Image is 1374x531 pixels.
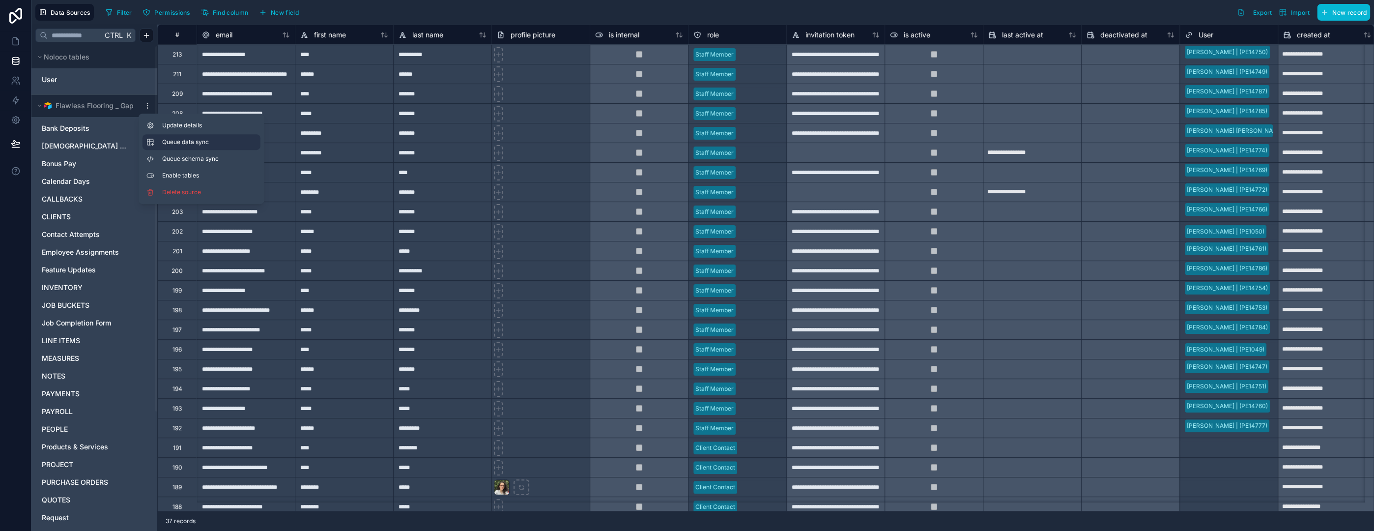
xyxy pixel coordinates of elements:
[42,318,111,328] span: Job Completion Form
[37,474,151,490] div: PURCHASE ORDERS
[172,267,183,275] div: 200
[1297,30,1330,40] span: created at
[42,283,127,293] a: INVENTORY
[42,407,73,416] span: PAYROLL
[256,5,302,20] button: New field
[102,5,136,20] button: Filter
[42,477,127,487] a: PURCHASE ORDERS
[707,30,719,40] span: role
[37,280,151,295] div: INVENTORY
[42,389,80,399] span: PAYMENTS
[172,503,182,511] div: 188
[143,184,260,200] button: Delete source
[42,212,127,222] a: CLIENTS
[37,368,151,384] div: NOTES
[162,188,233,196] span: Delete source
[42,513,127,523] a: Request
[42,265,96,275] span: Feature Updates
[42,460,127,470] a: PROJECT
[37,351,151,366] div: MEASURES
[695,129,734,138] div: Staff Member
[42,141,127,151] span: [DEMOGRAPHIC_DATA] Verses
[42,318,127,328] a: Job Completion Form
[1233,4,1275,21] button: Export
[42,123,127,133] a: Bank Deposits
[172,483,182,491] div: 189
[695,502,735,511] div: Client Contact
[695,463,735,472] div: Client Contact
[37,492,151,508] div: QUOTES
[162,121,257,129] span: Update details
[42,495,127,505] a: QUOTES
[314,30,346,40] span: first name
[42,336,80,346] span: LINE ITEMS
[42,477,108,487] span: PURCHASE ORDERS
[213,9,248,16] span: Find column
[173,70,181,78] div: 211
[44,102,52,110] img: Airtable Logo
[44,52,89,62] span: Noloco tables
[1187,87,1267,96] div: [PERSON_NAME] | (PE14787)
[42,177,90,186] span: Calendar Days
[1002,30,1043,40] span: last active at
[42,265,127,275] a: Feature Updates
[42,75,57,85] span: User
[695,148,734,157] div: Staff Member
[1187,48,1268,57] div: [PERSON_NAME] | (PE14750)
[42,159,76,169] span: Bonus Pay
[172,228,183,236] div: 202
[904,30,930,40] span: is active
[609,30,639,40] span: is internal
[37,244,151,260] div: Employee Assignments
[37,404,151,419] div: PAYROLL
[162,172,257,179] span: Enable tables
[1275,4,1313,21] button: Import
[695,168,734,177] div: Staff Member
[198,5,252,20] button: Find column
[35,99,140,113] button: Airtable LogoFlawless Flooring _ Gap
[695,70,734,79] div: Staff Member
[37,297,151,313] div: JOB BUCKETS
[42,442,108,452] span: Products & Services
[271,9,299,16] span: New field
[695,325,734,334] div: Staff Member
[42,407,127,416] a: PAYROLL
[172,110,183,118] div: 208
[42,75,117,85] a: User
[37,209,151,225] div: CLIENTS
[42,513,69,523] span: Request
[125,32,132,39] span: K
[37,191,151,207] div: CALLBACKS
[35,50,147,64] button: Noloco tables
[1332,9,1367,16] span: New record
[139,5,193,20] button: Permissions
[42,371,65,381] span: NOTES
[695,207,734,216] div: Staff Member
[695,483,735,492] div: Client Contact
[56,101,134,111] span: Flawless Flooring _ Gap
[695,109,734,118] div: Staff Member
[695,306,734,315] div: Staff Member
[42,123,89,133] span: Bank Deposits
[172,51,182,59] div: 213
[1253,9,1272,16] span: Export
[143,168,260,183] button: Enable tables
[42,389,127,399] a: PAYMENTS
[42,442,127,452] a: Products & Services
[695,345,734,354] div: Staff Member
[42,247,119,257] span: Employee Assignments
[1187,323,1268,332] div: [PERSON_NAME] | (PE14784)
[37,457,151,472] div: PROJECT
[695,384,734,393] div: Staff Member
[695,266,734,275] div: Staff Member
[695,443,735,452] div: Client Contact
[216,30,232,40] span: email
[42,230,100,239] span: Contact Attempts
[162,155,233,163] span: Queue schema sync
[1187,244,1266,253] div: [PERSON_NAME] | (PE14761)
[166,517,196,525] span: 37 records
[117,9,132,16] span: Filter
[695,227,734,236] div: Staff Member
[172,385,182,393] div: 194
[42,300,127,310] a: JOB BUCKETS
